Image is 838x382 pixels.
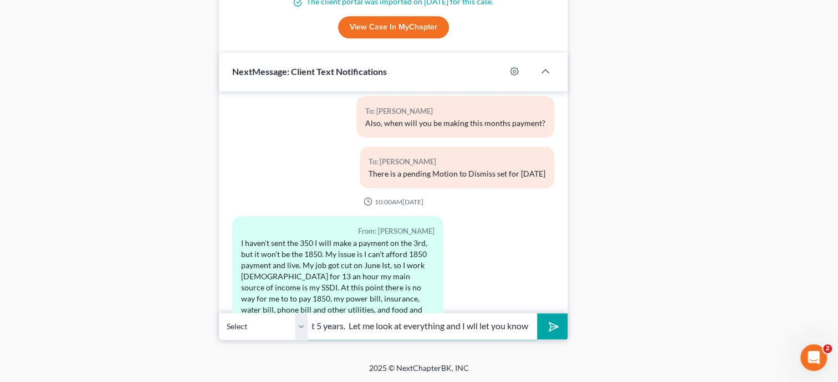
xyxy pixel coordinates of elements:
div: I haven't sent the 350 I will make a payment on the 3rd, but it won't be the 1850. My issue is I ... [241,238,435,349]
a: View Case in MyChapter [338,16,449,38]
div: To: [PERSON_NAME] [369,155,545,168]
span: 2 [823,344,832,353]
div: 10:00AM[DATE] [232,197,554,207]
div: 2025 © NextChapterBK, INC [103,362,735,382]
div: Also, when will you be making this months payment? [365,118,545,129]
div: From: [PERSON_NAME] [241,225,435,238]
input: Say something... [308,313,537,340]
span: NextMessage: Client Text Notifications [232,66,387,77]
div: There is a pending Motion to Dismiss set for [DATE] [369,168,545,179]
iframe: Intercom live chat [800,344,827,371]
div: To: [PERSON_NAME] [365,105,545,118]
